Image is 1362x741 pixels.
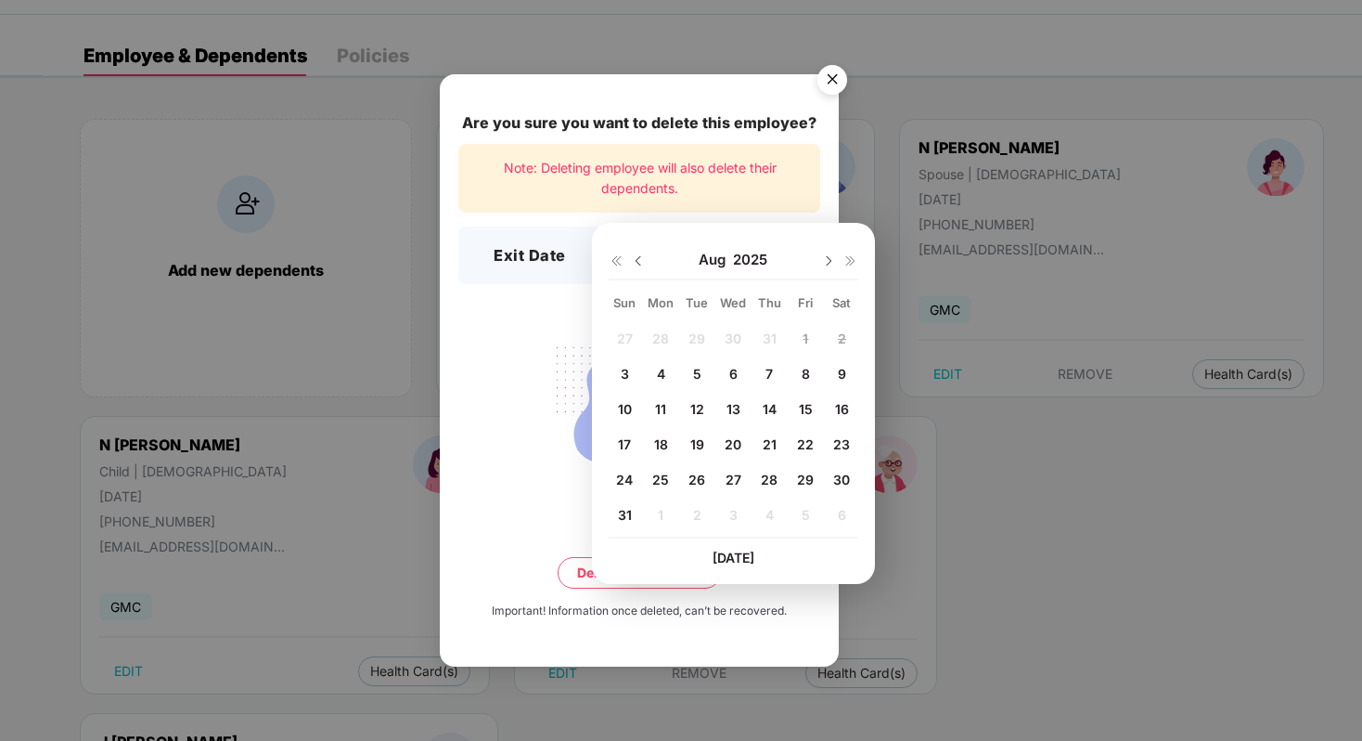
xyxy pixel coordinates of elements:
div: Are you sure you want to delete this employee? [458,111,820,135]
span: 8 [802,366,810,382]
span: 14 [763,401,777,417]
div: Wed [717,294,750,311]
span: 19 [690,436,704,452]
img: svg+xml;base64,PHN2ZyB4bWxucz0iaHR0cDovL3d3dy53My5vcmcvMjAwMC9zdmciIHdpZHRoPSIyMjQiIGhlaWdodD0iMT... [535,336,743,481]
span: 12 [690,401,704,417]
span: 31 [618,507,632,523]
span: 26 [688,472,705,487]
div: Sat [826,294,858,311]
img: svg+xml;base64,PHN2ZyBpZD0iRHJvcGRvd24tMzJ4MzIiIHhtbG5zPSJodHRwOi8vd3d3LnczLm9yZy8yMDAwL3N2ZyIgd2... [821,253,836,268]
div: Mon [645,294,677,311]
span: 13 [726,401,740,417]
span: 20 [725,436,741,452]
h3: Exit Date [494,244,566,268]
span: 7 [765,366,773,382]
span: 17 [618,436,631,452]
div: Fri [790,294,822,311]
span: 24 [616,472,633,487]
button: Close [806,57,856,107]
div: Note: Deleting employee will also delete their dependents. [458,144,820,214]
span: Aug [699,251,733,269]
button: Delete permanently [558,557,721,589]
div: Important! Information once deleted, can’t be recovered. [492,603,787,620]
span: 21 [763,436,777,452]
span: 2025 [733,251,767,269]
img: svg+xml;base64,PHN2ZyB4bWxucz0iaHR0cDovL3d3dy53My5vcmcvMjAwMC9zdmciIHdpZHRoPSI1NiIgaGVpZ2h0PSI1Ni... [806,57,858,109]
span: 22 [797,436,814,452]
div: Thu [753,294,786,311]
img: svg+xml;base64,PHN2ZyB4bWxucz0iaHR0cDovL3d3dy53My5vcmcvMjAwMC9zdmciIHdpZHRoPSIxNiIgaGVpZ2h0PSIxNi... [843,253,858,268]
div: Sun [609,294,641,311]
span: 10 [618,401,632,417]
span: 25 [652,472,669,487]
div: Tue [681,294,713,311]
span: 18 [654,436,668,452]
span: 9 [838,366,846,382]
span: 5 [693,366,701,382]
span: 16 [835,401,849,417]
span: 28 [761,472,777,487]
span: [DATE] [713,550,754,565]
span: 27 [726,472,741,487]
img: svg+xml;base64,PHN2ZyB4bWxucz0iaHR0cDovL3d3dy53My5vcmcvMjAwMC9zdmciIHdpZHRoPSIxNiIgaGVpZ2h0PSIxNi... [609,253,623,268]
span: 11 [655,401,666,417]
span: 23 [833,436,850,452]
span: 4 [657,366,665,382]
span: 30 [833,472,850,487]
img: svg+xml;base64,PHN2ZyBpZD0iRHJvcGRvd24tMzJ4MzIiIHhtbG5zPSJodHRwOi8vd3d3LnczLm9yZy8yMDAwL3N2ZyIgd2... [631,253,646,268]
span: 3 [621,366,629,382]
span: 15 [799,401,813,417]
span: 29 [797,472,814,487]
span: 6 [729,366,738,382]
